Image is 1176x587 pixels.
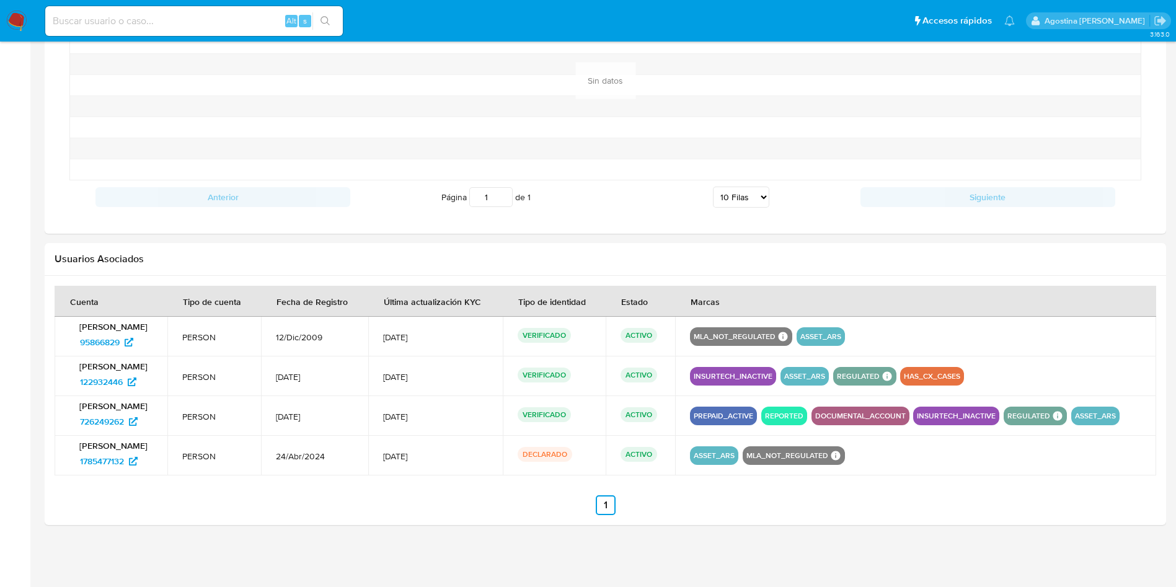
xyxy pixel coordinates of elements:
p: agostina.faruolo@mercadolibre.com [1045,15,1149,27]
button: search-icon [312,12,338,30]
span: 3.163.0 [1150,29,1170,39]
span: Accesos rápidos [922,14,992,27]
a: Salir [1154,14,1167,27]
span: Alt [286,15,296,27]
h2: Usuarios Asociados [55,253,1156,265]
span: s [303,15,307,27]
a: Notificaciones [1004,15,1015,26]
input: Buscar usuario o caso... [45,13,343,29]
